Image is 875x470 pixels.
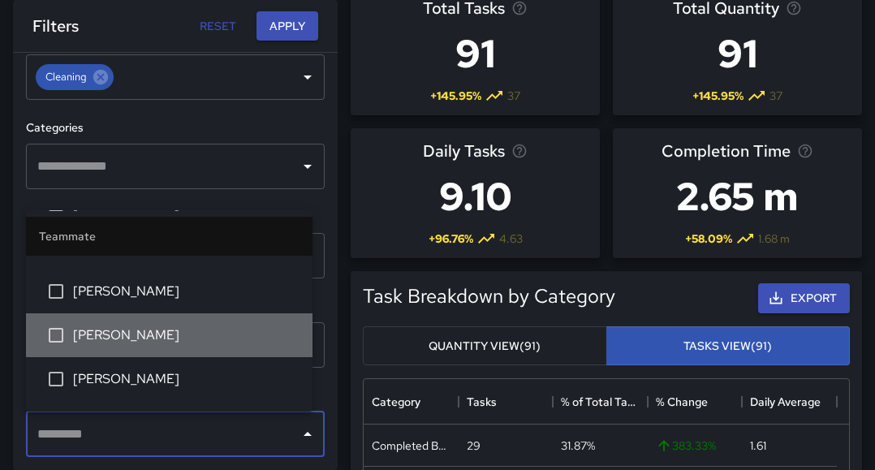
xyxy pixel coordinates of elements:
[26,119,325,137] h6: Categories
[296,155,319,178] button: Open
[561,379,640,425] div: % of Total Tasks
[662,164,813,229] h3: 2.65 m
[364,379,459,425] div: Category
[769,88,782,104] span: 37
[296,66,319,88] button: Open
[673,21,802,86] h3: 91
[499,231,523,247] span: 4.63
[36,64,114,90] div: Cleaning
[423,164,528,229] h3: 9.10
[742,379,837,425] div: Daily Average
[256,11,318,41] button: Apply
[423,21,528,86] h3: 91
[561,438,595,454] div: 31.87%
[750,438,766,454] div: 1.61
[511,143,528,159] svg: Average number of tasks per day in the selected period, compared to the previous period.
[73,326,300,345] span: [PERSON_NAME]
[797,143,813,159] svg: Average time taken to complete tasks in the selected period, compared to the previous period.
[429,231,473,247] span: + 96.76 %
[459,379,554,425] div: Tasks
[606,326,851,366] button: Tasks View(91)
[656,438,716,454] span: 383.33 %
[662,138,791,164] span: Completion Time
[363,326,607,366] button: Quantity View(91)
[507,88,520,104] span: 37
[656,379,708,425] div: % Change
[750,379,821,425] div: Daily Average
[73,282,300,301] span: [PERSON_NAME]
[296,423,319,446] button: Close
[192,11,244,41] button: Reset
[26,209,325,226] h6: Assets
[692,88,744,104] span: + 145.95 %
[363,283,615,309] h5: Task Breakdown by Category
[685,231,732,247] span: + 58.09 %
[372,379,420,425] div: Category
[758,283,850,313] button: Export
[73,369,300,389] span: [PERSON_NAME]
[26,217,312,256] li: Teammate
[372,438,450,454] div: Completed Bags
[32,13,79,39] h6: Filters
[430,88,481,104] span: + 145.95 %
[423,138,505,164] span: Daily Tasks
[467,379,497,425] div: Tasks
[467,438,481,454] div: 29
[648,379,743,425] div: % Change
[553,379,648,425] div: % of Total Tasks
[758,231,790,247] span: 1.68 m
[36,67,97,86] span: Cleaning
